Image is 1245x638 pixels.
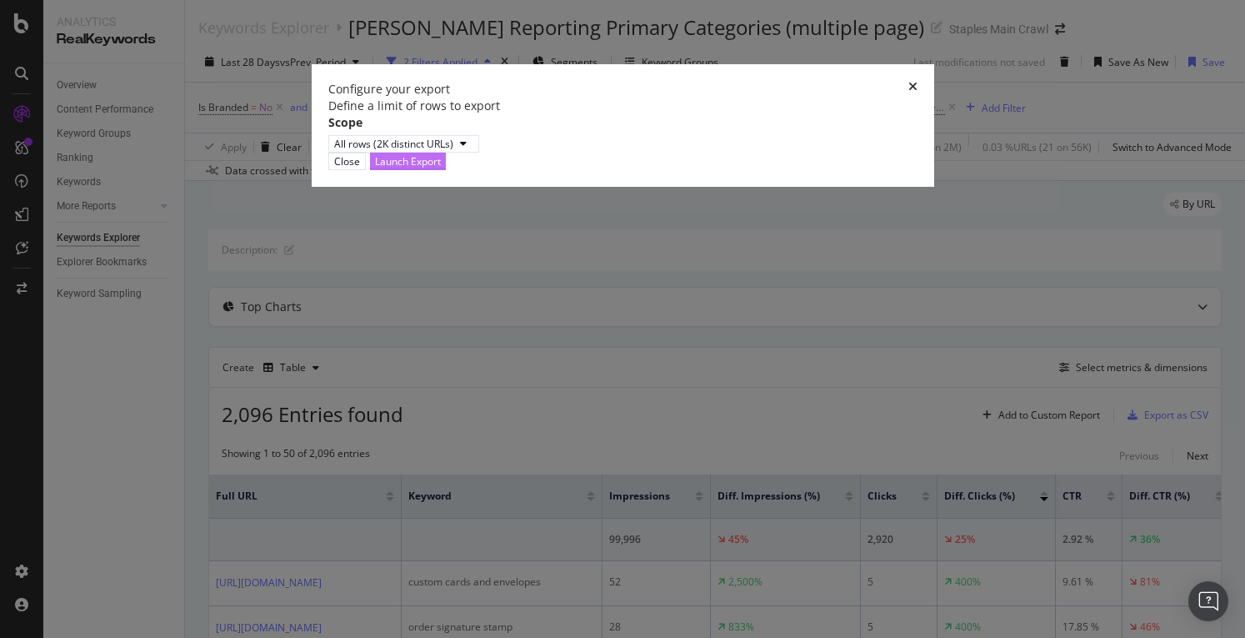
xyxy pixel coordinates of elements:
[334,154,360,168] div: Close
[328,81,450,98] div: Configure your export
[328,153,366,170] button: Close
[334,137,453,151] div: All rows (2K distinct URLs)
[328,114,362,131] label: Scope
[328,135,479,153] button: All rows (2K distinct URLs)
[908,81,917,98] div: times
[328,98,917,114] div: Define a limit of rows to export
[312,64,934,187] div: modal
[1188,581,1228,621] div: Open Intercom Messenger
[370,153,446,170] button: Launch Export
[375,154,441,168] div: Launch Export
